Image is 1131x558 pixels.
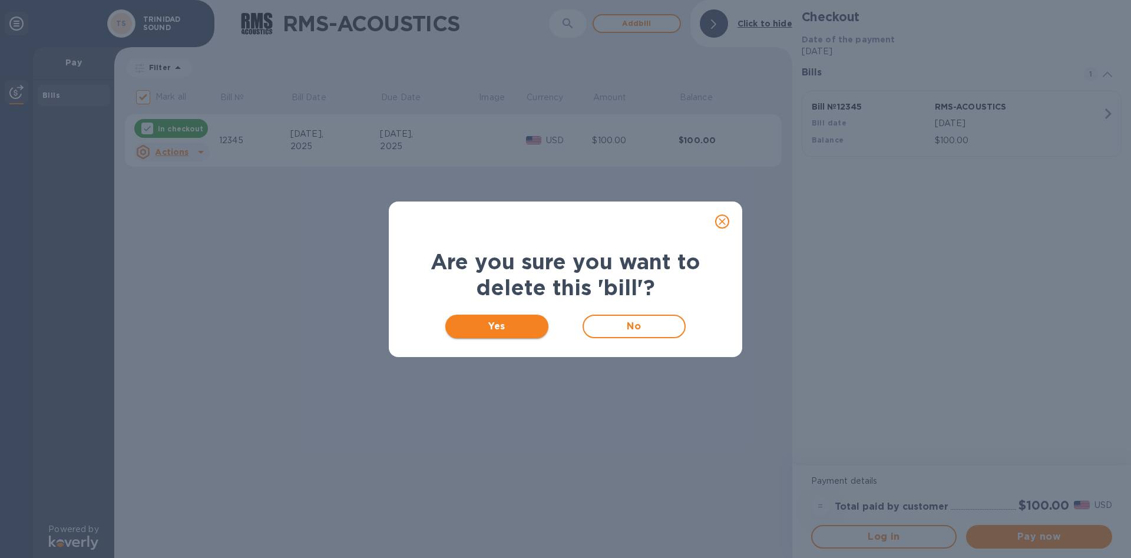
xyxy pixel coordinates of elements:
[445,315,548,338] button: Yes
[708,207,736,236] button: close
[593,319,675,334] span: No
[431,249,700,301] b: Are you sure you want to delete this 'bill'?
[583,315,686,338] button: No
[455,319,539,334] span: Yes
